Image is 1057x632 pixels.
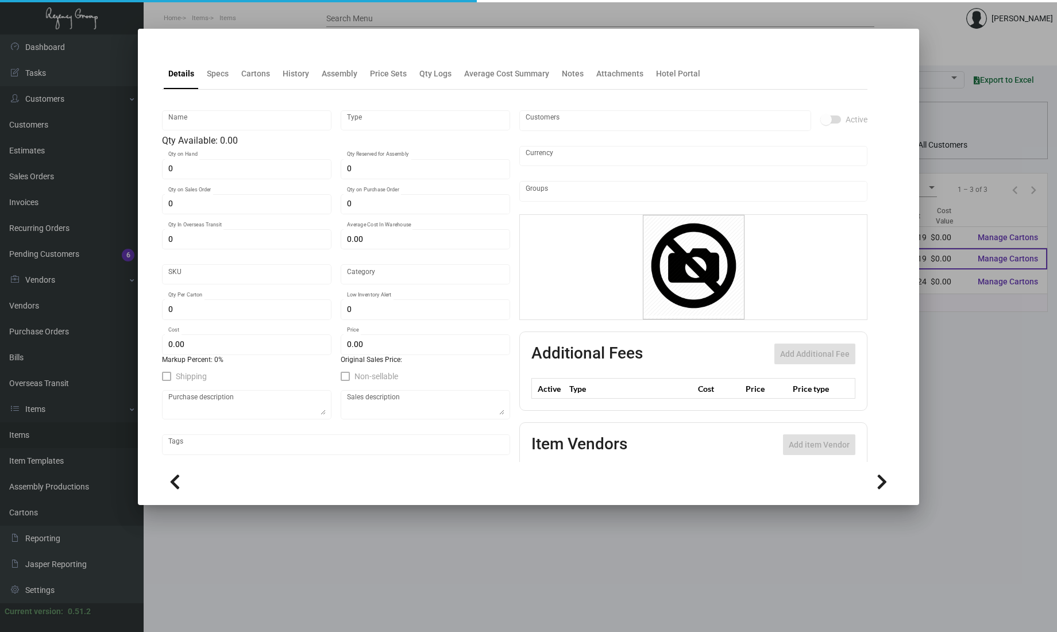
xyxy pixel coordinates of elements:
th: Price type [790,379,842,399]
div: Assembly [322,68,357,80]
th: Type [566,379,695,399]
th: Cost [695,379,742,399]
span: Add Additional Fee [780,349,850,359]
div: Details [168,68,194,80]
button: Add Additional Fee [774,344,855,364]
th: Price [743,379,790,399]
div: Specs [207,68,229,80]
div: Notes [562,68,584,80]
div: Current version: [5,606,63,618]
span: Shipping [176,369,207,383]
button: Add item Vendor [783,434,855,455]
div: Qty Available: 0.00 [162,134,510,148]
input: Add new.. [526,187,862,196]
div: Average Cost Summary [464,68,549,80]
th: Active [532,379,567,399]
div: Attachments [596,68,643,80]
span: Non-sellable [354,369,398,383]
div: Qty Logs [419,68,452,80]
div: 0.51.2 [68,606,91,618]
h2: Item Vendors [531,434,627,455]
div: History [283,68,309,80]
div: Cartons [241,68,270,80]
input: Add new.. [526,116,805,125]
div: Hotel Portal [656,68,700,80]
h2: Additional Fees [531,344,643,364]
div: Price Sets [370,68,407,80]
span: Add item Vendor [789,440,850,449]
span: Active [846,113,867,126]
